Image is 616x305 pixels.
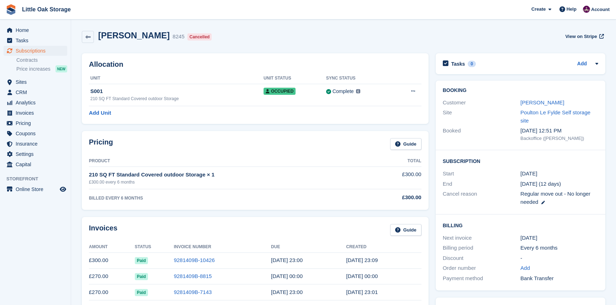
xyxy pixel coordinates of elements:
[443,180,521,188] div: End
[4,36,67,45] a: menu
[16,108,58,118] span: Invoices
[567,6,577,13] span: Help
[135,241,174,253] th: Status
[89,109,111,117] a: Add Unit
[443,190,521,206] div: Cancel reason
[89,284,135,300] td: £270.00
[4,118,67,128] a: menu
[90,87,264,96] div: S001
[89,60,421,69] h2: Allocation
[562,31,605,42] a: View on Stripe
[6,4,16,15] img: stora-icon-8386f47178a22dfd0bd8f6a31ec36ba5ce8667c1dd55bd0f319d3a0aa187defe.svg
[4,184,67,194] a: menu
[591,6,610,13] span: Account
[4,77,67,87] a: menu
[59,185,67,194] a: Preview store
[271,289,303,295] time: 2024-03-01 23:00:00 UTC
[135,289,148,296] span: Paid
[16,118,58,128] span: Pricing
[4,25,67,35] a: menu
[565,33,597,40] span: View on Stripe
[135,257,148,264] span: Paid
[520,254,598,262] div: -
[443,264,521,272] div: Order number
[89,268,135,284] td: £270.00
[264,88,296,95] span: Occupied
[577,60,587,68] a: Add
[271,241,346,253] th: Due
[531,6,546,13] span: Create
[89,195,377,201] div: BILLED EVERY 6 MONTHS
[377,156,421,167] th: Total
[443,127,521,142] div: Booked
[390,138,421,150] a: Guide
[520,181,561,187] span: [DATE] (12 days)
[443,170,521,178] div: Start
[174,241,271,253] th: Invoice Number
[520,109,590,124] a: Poulton Le Fylde Self storage site
[174,289,212,295] a: 9281409B-7143
[89,156,377,167] th: Product
[16,87,58,97] span: CRM
[89,73,264,84] th: Unit
[443,244,521,252] div: Billing period
[520,244,598,252] div: Every 6 months
[16,65,67,73] a: Price increases NEW
[19,4,74,15] a: Little Oak Storage
[16,36,58,45] span: Tasks
[135,273,148,280] span: Paid
[16,159,58,169] span: Capital
[4,149,67,159] a: menu
[271,257,303,263] time: 2025-03-01 23:00:00 UTC
[16,66,51,72] span: Price increases
[346,289,378,295] time: 2024-02-29 23:01:13 UTC
[6,175,71,183] span: Storefront
[443,254,521,262] div: Discount
[264,73,326,84] th: Unit Status
[520,170,537,178] time: 2022-08-31 23:00:00 UTC
[4,98,67,108] a: menu
[4,139,67,149] a: menu
[520,234,598,242] div: [DATE]
[443,274,521,283] div: Payment method
[16,77,58,87] span: Sites
[451,61,465,67] h2: Tasks
[326,73,392,84] th: Sync Status
[346,273,378,279] time: 2024-08-31 23:00:21 UTC
[55,65,67,72] div: NEW
[520,135,598,142] div: Backoffice ([PERSON_NAME])
[271,273,303,279] time: 2024-09-01 23:00:00 UTC
[333,88,354,95] div: Complete
[16,139,58,149] span: Insurance
[520,264,530,272] a: Add
[356,89,360,93] img: icon-info-grey-7440780725fd019a000dd9b08b2336e03edf1995a4989e88bcd33f0948082b44.svg
[520,274,598,283] div: Bank Transfer
[98,31,170,40] h2: [PERSON_NAME]
[16,46,58,56] span: Subscriptions
[4,159,67,169] a: menu
[377,167,421,189] td: £300.00
[16,129,58,138] span: Coupons
[89,224,117,236] h2: Invoices
[520,99,564,105] a: [PERSON_NAME]
[174,273,212,279] a: 9281409B-8815
[16,25,58,35] span: Home
[89,241,135,253] th: Amount
[89,179,377,185] div: £300.00 every 6 months
[187,33,212,40] div: Cancelled
[4,87,67,97] a: menu
[443,99,521,107] div: Customer
[583,6,590,13] img: Morgen Aujla
[520,127,598,135] div: [DATE] 12:51 PM
[346,241,421,253] th: Created
[89,252,135,268] td: £300.00
[443,88,598,93] h2: Booking
[172,33,184,41] div: 8245
[468,61,476,67] div: 0
[443,109,521,125] div: Site
[377,194,421,202] div: £300.00
[443,157,598,164] h2: Subscription
[89,138,113,150] h2: Pricing
[16,98,58,108] span: Analytics
[4,46,67,56] a: menu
